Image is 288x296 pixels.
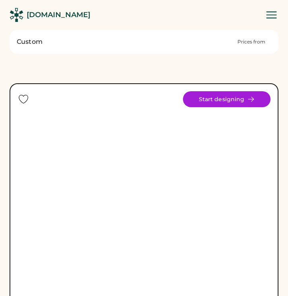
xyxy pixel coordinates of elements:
button: Start designing [183,91,270,107]
img: Rendered Logo - Screens [10,8,23,22]
div: Prices from [237,39,265,45]
div: [DOMAIN_NAME] [27,10,90,20]
h1: Custom [17,37,227,47]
